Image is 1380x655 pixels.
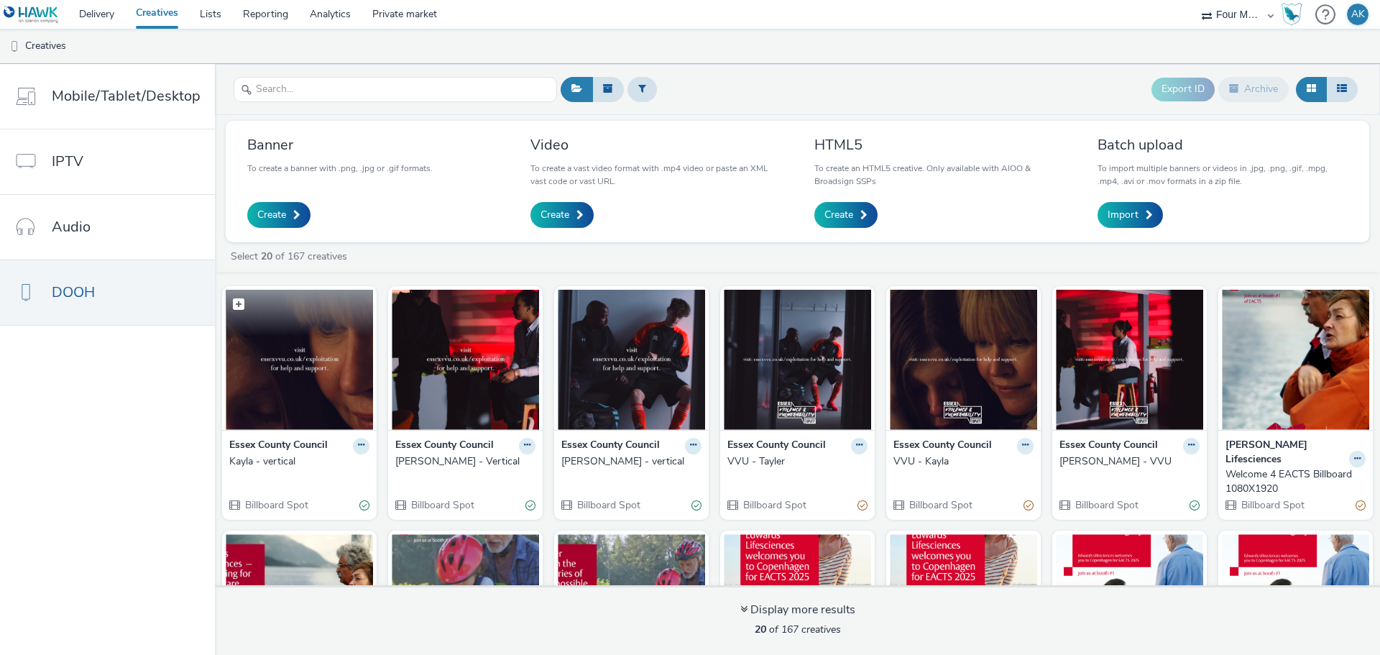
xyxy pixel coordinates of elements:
[893,454,1028,469] div: VVU - Kayla
[1098,135,1348,155] h3: Batch upload
[261,249,272,263] strong: 20
[247,162,433,175] p: To create a banner with .png, .jpg or .gif formats.
[742,498,806,512] span: Billboard Spot
[4,6,59,24] img: undefined Logo
[229,438,328,454] strong: Essex County Council
[724,290,871,430] img: VVU - Tayler visual
[1225,467,1366,497] a: Welcome 4 EACTS Billboard 1080X1920
[1098,162,1348,188] p: To import multiple banners or videos in .jpg, .png, .gif, .mpg, .mp4, .avi or .mov formats in a z...
[727,454,862,469] div: VVU - Tayler
[52,151,83,172] span: IPTV
[1056,290,1203,430] img: Elijah - VVU visual
[1281,3,1308,26] a: Hawk Academy
[1023,498,1034,513] div: Partially valid
[561,454,696,469] div: [PERSON_NAME] - vertical
[540,208,569,222] span: Create
[52,282,95,303] span: DOOH
[226,290,373,430] img: Kayla - vertical visual
[1098,202,1163,228] a: Import
[1356,498,1366,513] div: Partially valid
[1326,77,1358,101] button: Table
[1240,498,1305,512] span: Billboard Spot
[525,498,535,513] div: Valid
[1059,438,1158,454] strong: Essex County Council
[52,216,91,237] span: Audio
[814,135,1064,155] h3: HTML5
[257,208,286,222] span: Create
[558,290,705,430] img: Tyler - vertical visual
[1225,438,1345,467] strong: [PERSON_NAME] Lifesciences
[890,290,1037,430] img: VVU - Kayla visual
[234,77,557,102] input: Search...
[814,202,878,228] a: Create
[7,40,22,54] img: dooh
[1059,454,1200,469] a: [PERSON_NAME] - VVU
[1074,498,1138,512] span: Billboard Spot
[727,438,826,454] strong: Essex County Council
[561,454,701,469] a: [PERSON_NAME] - vertical
[359,498,369,513] div: Valid
[530,162,781,188] p: To create a vast video format with .mp4 video or paste an XML vast code or vast URL.
[392,290,539,430] img: Elijah - Vertical visual
[814,162,1064,188] p: To create an HTML5 creative. Only available with AIOO & Broadsign SSPs
[395,454,535,469] a: [PERSON_NAME] - Vertical
[740,602,855,618] div: Display more results
[1108,208,1138,222] span: Import
[727,454,868,469] a: VVU - Tayler
[576,498,640,512] span: Billboard Spot
[1296,77,1327,101] button: Grid
[1151,78,1215,101] button: Export ID
[1222,290,1369,430] img: Welcome 4 EACTS Billboard 1080X1920 visual
[229,454,369,469] a: Kayla - vertical
[410,498,474,512] span: Billboard Spot
[857,498,868,513] div: Partially valid
[395,438,494,454] strong: Essex County Council
[893,438,992,454] strong: Essex County Council
[691,498,701,513] div: Valid
[1218,77,1289,101] button: Archive
[1225,467,1360,497] div: Welcome 4 EACTS Billboard 1080X1920
[244,498,308,512] span: Billboard Spot
[530,202,594,228] a: Create
[52,86,201,106] span: Mobile/Tablet/Desktop
[229,454,364,469] div: Kayla - vertical
[755,623,766,636] strong: 20
[229,249,353,263] a: Select of 167 creatives
[755,623,841,636] span: of 167 creatives
[530,135,781,155] h3: Video
[1059,454,1194,469] div: [PERSON_NAME] - VVU
[908,498,972,512] span: Billboard Spot
[395,454,530,469] div: [PERSON_NAME] - Vertical
[1190,498,1200,513] div: Valid
[1351,4,1365,25] div: AK
[247,135,433,155] h3: Banner
[561,438,660,454] strong: Essex County Council
[247,202,310,228] a: Create
[1281,3,1302,26] img: Hawk Academy
[893,454,1034,469] a: VVU - Kayla
[824,208,853,222] span: Create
